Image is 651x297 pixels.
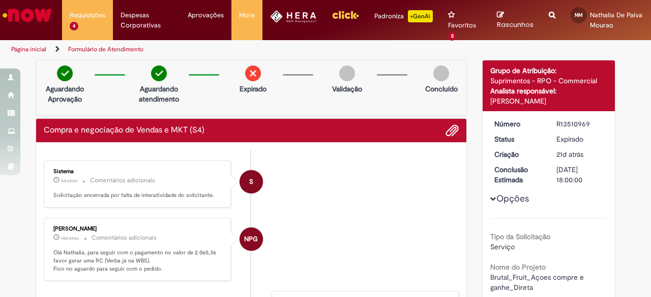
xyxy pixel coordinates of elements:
span: Brutal_Fruit_Açoes compre e ganhe_Direta [490,273,586,292]
span: Nathalia De Paiva Mourao [590,11,642,29]
img: HeraLogo.png [270,10,316,23]
time: 24/09/2025 13:02:30 [61,178,77,184]
span: NPG [244,227,258,251]
p: +GenAi [408,10,433,22]
h2: Compra e negociação de Vendas e MKT (S4) Histórico de tíquete [44,126,204,135]
div: Analista responsável: [490,86,608,96]
div: 09/09/2025 21:42:04 [556,149,604,159]
p: Aguardando Aprovação [40,84,90,104]
div: [PERSON_NAME] [53,226,223,232]
span: Favoritos [448,20,476,30]
span: More [239,10,255,20]
span: 14d atrás [61,235,79,241]
ul: Trilhas de página [8,40,426,59]
dt: Criação [487,149,549,159]
div: Sistema [53,169,223,175]
span: Aprovações [188,10,224,20]
div: Suprimentos - RPO - Commercial [490,76,608,86]
dt: Número [487,119,549,129]
span: Serviço [490,242,515,251]
p: Olá Nathalia, para seguir com o pagamento no valor de 2.065,36 favor gerar uma RC (Verba já na WB... [53,249,223,273]
small: Comentários adicionais [92,234,157,242]
p: Solicitação encerrada por falta de interatividade do solicitante. [53,191,223,200]
span: 5 [448,32,457,41]
a: Formulário de Atendimento [68,45,143,53]
dt: Conclusão Estimada [487,164,549,185]
a: Página inicial [11,45,46,53]
p: Validação [332,84,362,94]
button: Adicionar anexos [446,124,459,137]
span: S [249,170,253,194]
b: Nome do Projeto [490,262,546,272]
div: [PERSON_NAME] [490,96,608,106]
img: img-circle-grey.png [433,65,449,81]
span: Despesas Corporativas [121,10,172,30]
span: Rascunhos [497,20,534,29]
span: 21d atrás [556,150,583,159]
a: Rascunhos [497,11,534,29]
p: Expirado [240,84,267,94]
img: check-circle-green.png [151,65,167,81]
div: Expirado [556,134,604,144]
div: Natane Pereira Gomes [240,227,263,251]
time: 09/09/2025 21:42:04 [556,150,583,159]
img: click_logo_yellow_360x200.png [332,7,359,22]
div: [DATE] 18:00:00 [556,164,604,185]
div: Grupo de Atribuição: [490,65,608,76]
span: 6d atrás [61,178,77,184]
b: Tipo da Solicitação [490,232,550,241]
small: Comentários adicionais [90,176,155,185]
dt: Status [487,134,549,144]
div: System [240,170,263,193]
img: check-circle-green.png [57,65,73,81]
img: remove.png [245,65,261,81]
span: NM [575,12,583,18]
div: Padroniza [374,10,433,22]
img: img-circle-grey.png [339,65,355,81]
div: R13510969 [556,119,604,129]
p: Concluído [425,84,458,94]
span: 4 [70,22,78,30]
span: Requisições [70,10,105,20]
img: ServiceNow [1,5,53,25]
time: 16/09/2025 15:02:30 [61,235,79,241]
p: Aguardando atendimento [134,84,184,104]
